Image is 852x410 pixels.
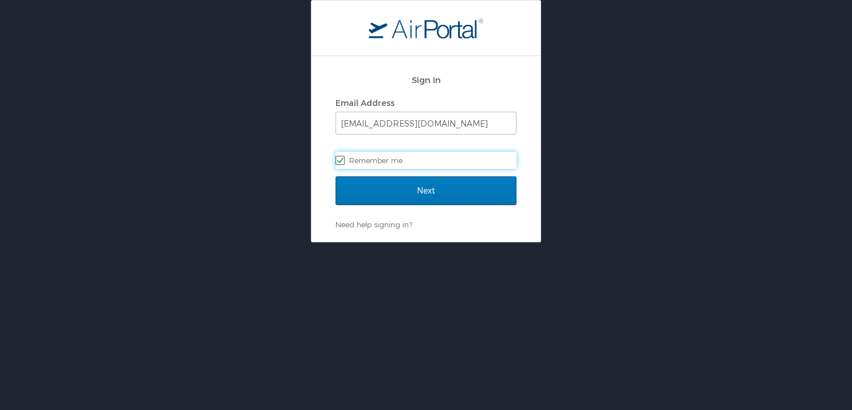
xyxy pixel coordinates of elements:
[336,73,516,86] h2: Sign In
[369,18,483,38] img: logo
[336,220,412,229] a: Need help signing in?
[336,98,395,108] label: Email Address
[336,152,516,169] label: Remember me
[336,176,516,205] input: Next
